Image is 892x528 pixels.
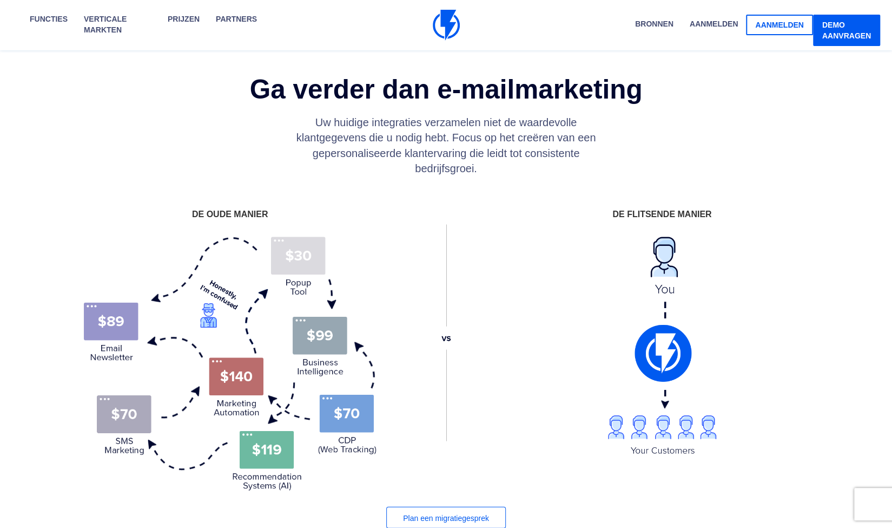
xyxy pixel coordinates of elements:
[403,513,489,522] font: Plan een migratiegesprek
[627,5,682,44] a: Bronnen
[635,19,673,28] font: Bronnen
[813,15,880,46] a: demo aanvragen
[682,5,746,44] a: aanmelden
[612,209,711,218] font: DE FLITSENDE MANIER
[216,15,257,23] font: Partners
[192,209,268,218] font: DE OUDE MANIER
[822,21,871,40] font: demo aanvragen
[30,15,68,23] font: Functies
[296,116,596,174] font: Uw huidige integraties verzamelen niet de waardevolle klantgegevens die u nodig hebt. Focus op he...
[84,15,127,34] font: Verticale markten
[690,19,738,28] font: aanmelden
[386,506,506,528] a: Plan een migratiegesprek
[746,15,812,35] a: aanmelden
[250,74,643,104] font: Ga verder dan e-mailmarketing
[168,15,200,23] font: prijzen
[755,21,803,29] font: aanmelden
